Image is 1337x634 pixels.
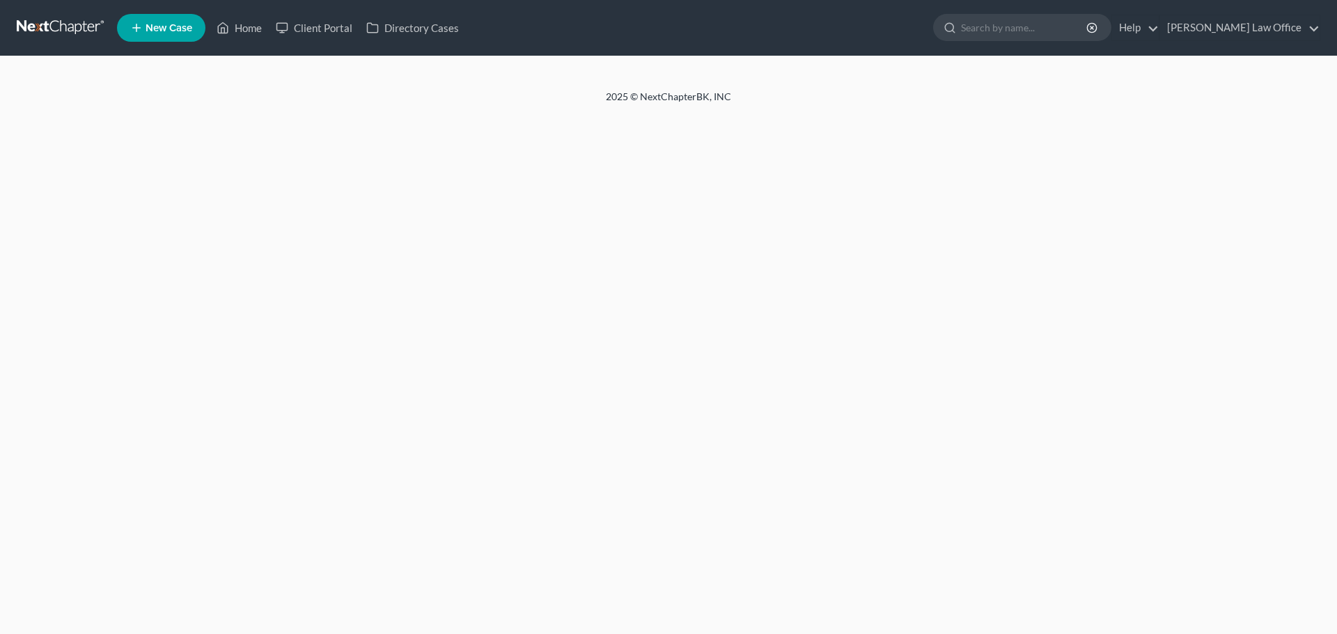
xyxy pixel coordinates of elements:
a: Directory Cases [359,15,466,40]
a: Client Portal [269,15,359,40]
input: Search by name... [961,15,1088,40]
a: [PERSON_NAME] Law Office [1160,15,1320,40]
a: Help [1112,15,1159,40]
a: Home [210,15,269,40]
div: 2025 © NextChapterBK, INC [272,90,1065,115]
span: New Case [146,23,192,33]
